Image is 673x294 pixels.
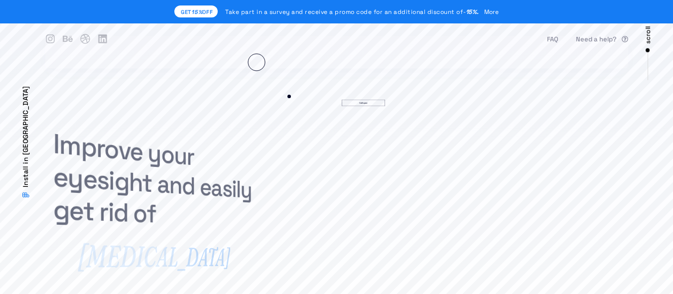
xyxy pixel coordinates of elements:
[463,8,479,16] i: -
[191,8,202,15] b: 15%
[484,7,499,17] a: More
[643,20,654,80] a: scroll
[643,26,654,44] span: scroll
[181,7,213,17] span: GET OFF
[225,7,479,17] p: Take part in a survey and receive a promo code for an additional discount of
[19,86,31,198] a: Install in [GEOGRAPHIC_DATA]
[466,8,479,16] b: 15%.
[19,86,31,187] span: Install in [GEOGRAPHIC_DATA]
[53,127,269,232] h1: Improve your eyesight and easily get rid of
